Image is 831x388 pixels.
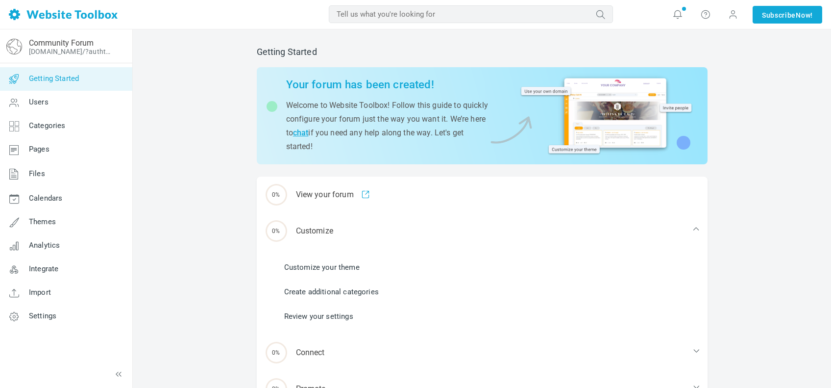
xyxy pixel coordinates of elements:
[796,10,813,21] span: Now!
[29,264,58,273] span: Integrate
[29,288,51,297] span: Import
[29,98,49,106] span: Users
[284,286,379,297] a: Create additional categories
[257,213,708,249] div: Customize
[29,38,94,48] a: Community Forum
[266,342,287,363] span: 0%
[266,184,287,206] span: 0%
[6,39,22,54] img: globe-icon.png
[29,74,79,83] span: Getting Started
[284,262,360,273] a: Customize your theme
[29,121,66,130] span: Categories
[29,241,60,250] span: Analytics
[266,220,287,242] span: 0%
[257,177,708,213] a: 0% View your forum
[29,217,56,226] span: Themes
[293,128,309,137] a: chat
[257,47,708,57] h2: Getting Started
[286,99,489,154] p: Welcome to Website Toolbox! Follow this guide to quickly configure your forum just the way you wa...
[286,78,489,91] h2: Your forum has been created!
[29,169,45,178] span: Files
[29,48,114,55] a: [DOMAIN_NAME]/?authtoken=8d5bd0d3e0138b6830ccfa8aa5e1d6b9&rememberMe=1
[257,335,708,371] div: Connect
[329,5,613,23] input: Tell us what you're looking for
[284,311,353,322] a: Review your settings
[29,145,49,154] span: Pages
[29,194,62,203] span: Calendars
[29,311,56,320] span: Settings
[257,177,708,213] div: View your forum
[753,6,822,24] a: SubscribeNow!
